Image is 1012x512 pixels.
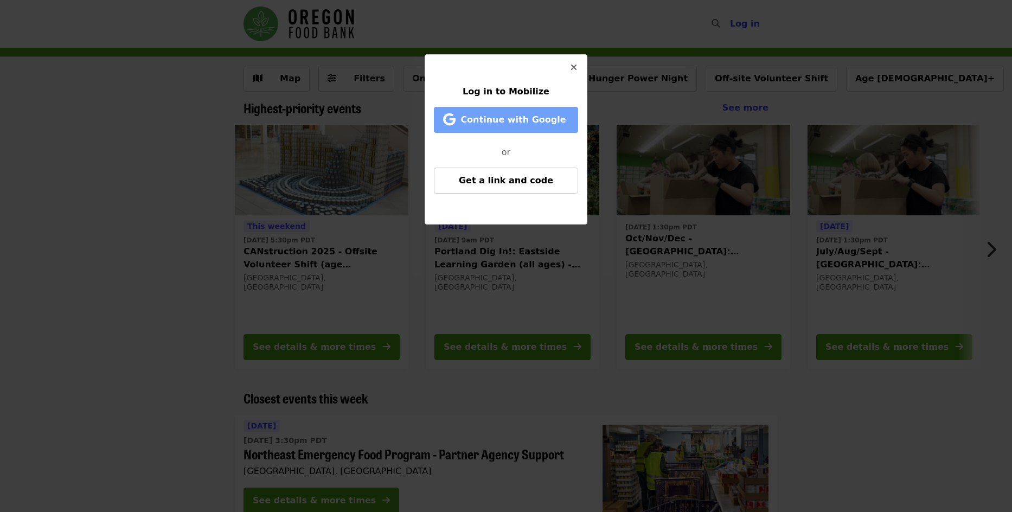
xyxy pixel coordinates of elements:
span: Log in to Mobilize [463,86,549,97]
button: Close [561,55,587,81]
i: times icon [571,62,577,73]
span: Continue with Google [460,114,566,125]
button: Get a link and code [434,168,578,194]
span: Get a link and code [459,175,553,185]
button: Continue with Google [434,107,578,133]
span: or [502,147,510,157]
i: google icon [443,112,456,127]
